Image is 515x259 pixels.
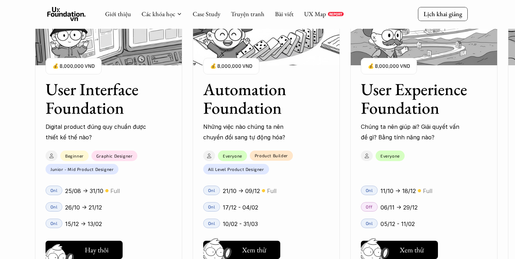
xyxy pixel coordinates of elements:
[105,10,131,18] a: Giới thiệu
[329,12,342,16] p: REPORT
[46,238,123,259] a: Hay thôi
[110,186,120,196] p: Full
[208,221,215,226] p: Onl
[380,202,418,213] p: 06/11 -> 29/12
[423,186,432,196] p: Full
[142,10,175,18] a: Các khóa học
[208,204,215,209] p: Onl
[96,153,133,158] p: Graphic Designer
[65,202,102,213] p: 26/10 -> 21/12
[65,219,102,229] p: 15/12 -> 13/02
[210,61,252,71] p: 💰 8,000,000 VND
[65,186,103,196] p: 25/08 -> 31/10
[361,238,438,259] a: Xem thử
[231,10,265,18] a: Truyện tranh
[255,153,288,158] p: Product Builder
[424,10,462,18] p: Lịch khai giảng
[366,188,373,193] p: Onl
[380,186,416,196] p: 11/10 -> 18/12
[418,188,421,193] p: 🟡
[203,121,305,143] p: Những việc nào chúng ta nên chuyển đổi sang tự động hóa?
[361,80,469,117] h3: User Experience Foundation
[418,7,468,21] a: Lịch khai giảng
[361,241,438,259] button: Xem thử
[368,61,410,71] p: 💰 8,000,000 VND
[223,202,258,213] p: 17/12 - 04/02
[203,241,280,259] button: Xem thử
[223,153,242,158] p: Everyone
[223,219,258,229] p: 10/02 - 31/03
[208,188,215,193] p: Onl
[380,153,400,158] p: Everyone
[193,10,220,18] a: Case Study
[223,186,260,196] p: 21/10 -> 09/12
[328,12,344,16] a: REPORT
[203,80,312,117] h3: Automation Foundation
[46,121,147,143] p: Digital product đúng quy chuẩn được thiết kế thế nào?
[46,80,154,117] h3: User Interface Foundation
[275,10,294,18] a: Bài viết
[361,121,462,143] p: Chúng ta nên giúp ai? Giải quyết vấn đề gì? Bằng tính năng nào?
[366,221,373,226] p: Onl
[267,186,276,196] p: Full
[203,238,280,259] a: Xem thử
[366,204,373,209] p: Off
[65,153,84,158] p: Beginner
[400,245,424,255] h5: Xem thử
[242,245,266,255] h5: Xem thử
[380,219,415,229] p: 05/12 - 11/02
[304,10,326,18] a: UX Map
[262,188,265,193] p: 🟡
[46,241,123,259] button: Hay thôi
[208,166,264,171] p: All Level Product Designer
[53,61,95,71] p: 💰 8,000,000 VND
[105,188,109,193] p: 🟡
[50,166,114,171] p: Junior - Mid Product Designer
[85,245,109,255] h5: Hay thôi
